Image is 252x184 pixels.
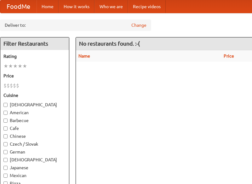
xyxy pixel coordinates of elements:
[0,0,37,13] a: FoodMe
[3,117,66,124] label: Barbecue
[3,111,8,115] input: American
[3,157,66,163] label: [DEMOGRAPHIC_DATA]
[3,63,8,70] li: ★
[224,53,234,59] a: Price
[3,92,66,98] h5: Cuisine
[79,41,140,47] ng-pluralize: No restaurants found. :-(
[3,174,8,178] input: Mexican
[78,53,90,59] a: Name
[3,126,8,131] input: Cafe
[37,0,59,13] a: Home
[3,158,8,162] input: [DEMOGRAPHIC_DATA]
[3,133,66,139] label: Chinese
[128,0,166,13] a: Recipe videos
[94,0,128,13] a: Who we are
[3,134,8,138] input: Chinese
[3,53,66,59] h5: Rating
[18,63,22,70] li: ★
[8,63,13,70] li: ★
[3,73,66,79] h5: Price
[10,82,13,89] li: $
[3,149,66,155] label: German
[131,22,146,28] a: Change
[3,102,66,108] label: [DEMOGRAPHIC_DATA]
[16,82,19,89] li: $
[3,142,8,146] input: Czech / Slovak
[3,125,66,131] label: Cafe
[0,37,69,50] h4: Filter Restaurants
[3,109,66,116] label: American
[22,63,27,70] li: ★
[3,166,8,170] input: Japanese
[3,119,8,123] input: Barbecue
[13,63,18,70] li: ★
[59,0,94,13] a: How it works
[3,150,8,154] input: German
[3,141,66,147] label: Czech / Slovak
[7,82,10,89] li: $
[3,172,66,179] label: Mexican
[3,103,8,107] input: [DEMOGRAPHIC_DATA]
[3,82,7,89] li: $
[3,164,66,171] label: Japanese
[13,82,16,89] li: $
